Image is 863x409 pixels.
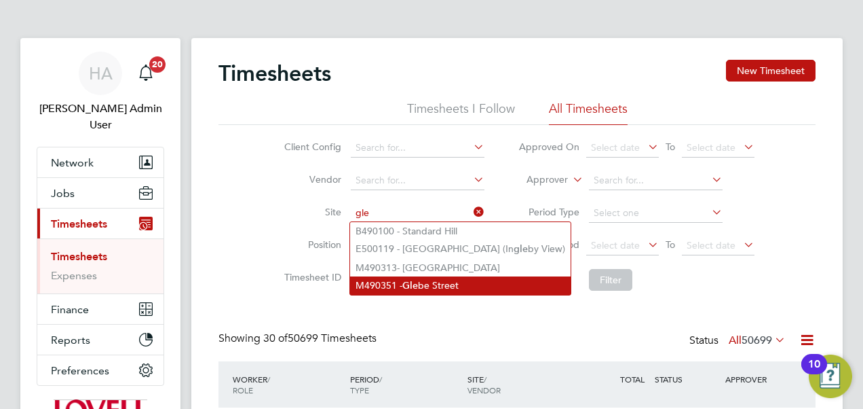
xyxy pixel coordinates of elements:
[263,332,377,345] span: 50699 Timesheets
[280,238,341,251] label: Position
[729,334,786,347] label: All
[350,222,571,240] li: B490100 - Standard Hill
[229,367,347,402] div: WORKER
[51,187,75,200] span: Jobs
[132,52,159,95] a: 20
[402,280,418,291] b: Gle
[379,374,382,385] span: /
[726,60,816,82] button: New Timesheet
[37,178,164,208] button: Jobs
[347,367,464,402] div: PERIOD
[51,364,109,377] span: Preferences
[351,171,484,190] input: Search for...
[808,364,820,382] div: 10
[464,367,581,402] div: SITE
[589,171,723,190] input: Search for...
[149,56,166,73] span: 20
[37,355,164,385] button: Preferences
[591,239,640,251] span: Select date
[51,250,107,263] a: Timesheets
[51,269,97,282] a: Expenses
[218,332,379,346] div: Showing
[233,385,253,395] span: ROLE
[742,334,772,347] span: 50699
[518,141,579,153] label: Approved On
[37,147,164,177] button: Network
[549,101,628,125] li: All Timesheets
[589,204,723,223] input: Select one
[37,209,164,238] button: Timesheets
[514,243,528,255] b: gle
[467,385,501,395] span: VENDOR
[351,139,484,158] input: Search for...
[407,101,515,125] li: Timesheets I Follow
[722,367,792,391] div: APPROVER
[51,334,90,346] span: Reports
[280,206,341,218] label: Site
[687,141,735,154] span: Select date
[263,332,288,345] span: 30 of
[350,277,571,295] li: M490351 - be Street
[280,141,341,153] label: Client Config
[351,204,484,223] input: Search for...
[589,269,632,291] button: Filter
[687,239,735,251] span: Select date
[350,385,369,395] span: TYPE
[661,138,679,156] span: To
[591,141,640,154] span: Select date
[661,236,679,253] span: To
[484,374,486,385] span: /
[518,206,579,218] label: Period Type
[37,238,164,294] div: Timesheets
[350,240,571,258] li: E500119 - [GEOGRAPHIC_DATA] (In by View)
[51,303,89,316] span: Finance
[267,374,270,385] span: /
[350,259,571,277] li: M490313- [GEOGRAPHIC_DATA]
[689,332,788,351] div: Status
[37,52,164,133] a: HA[PERSON_NAME] Admin User
[51,217,107,230] span: Timesheets
[809,355,852,398] button: Open Resource Center, 10 new notifications
[51,156,94,169] span: Network
[37,101,164,133] span: Hays Admin User
[620,374,645,385] span: TOTAL
[280,271,341,283] label: Timesheet ID
[89,65,113,82] span: HA
[280,173,341,185] label: Vendor
[651,367,722,391] div: STATUS
[37,294,164,324] button: Finance
[37,325,164,355] button: Reports
[218,60,331,87] h2: Timesheets
[507,173,568,187] label: Approver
